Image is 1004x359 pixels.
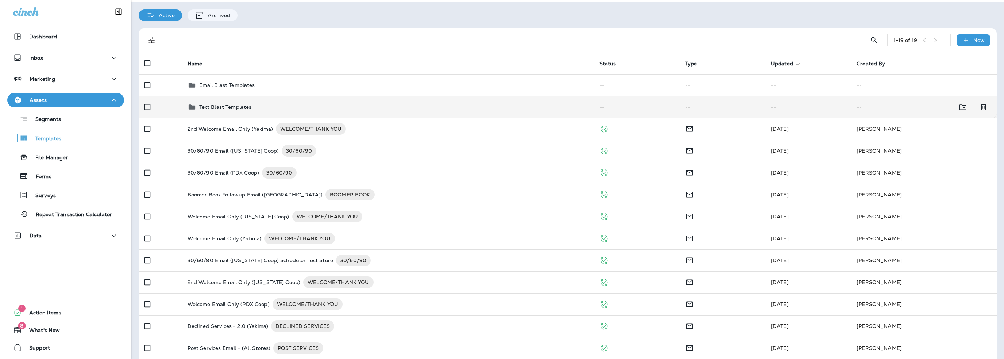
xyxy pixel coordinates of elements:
span: Type [685,61,697,67]
span: 30/60/90 [336,257,371,264]
div: WELCOME/THANK YOU [264,233,335,244]
p: 2nd Welcome Email Only (Yakima) [188,123,273,135]
div: 30/60/90 [336,255,371,266]
div: WELCOME/THANK YOU [292,211,362,222]
span: 1 [18,305,26,312]
span: Published [599,256,609,263]
td: [PERSON_NAME] [851,206,997,228]
span: Email [685,169,694,175]
span: Status [599,60,626,67]
div: 30/60/90 [262,167,297,179]
td: -- [594,74,679,96]
span: WELCOME/THANK YOU [276,125,346,133]
p: Marketing [30,76,55,82]
p: 2nd Welcome Email Only ([US_STATE] Coop) [188,276,301,288]
span: 30/60/90 [262,169,297,176]
button: 8What's New [7,323,124,337]
span: WELCOME/THANK YOU [273,301,343,308]
div: DECLINED SERVICES [271,320,334,332]
span: Shane Kump [771,191,789,198]
p: New [973,37,985,43]
button: Dashboard [7,29,124,44]
span: Shane Kump [771,126,789,132]
p: 30/60/90 Email (PDX Coop) [188,167,259,179]
p: Forms [28,173,51,180]
span: Email [685,191,694,197]
span: Type [685,60,707,67]
button: Marketing [7,72,124,86]
button: Collapse Sidebar [108,4,129,19]
td: [PERSON_NAME] [851,315,997,337]
td: [PERSON_NAME] [851,184,997,206]
span: Name [188,61,202,67]
span: Updated [771,60,803,67]
td: [PERSON_NAME] [851,271,997,293]
div: 1 - 19 of 19 [893,37,917,43]
button: File Manager [7,149,124,165]
span: Published [599,125,609,131]
span: Published [599,278,609,285]
button: Data [7,228,124,243]
span: [DATE] [771,323,789,329]
span: Published [599,322,609,329]
span: POST SERVICES [273,344,323,352]
button: Move to folder [955,100,970,115]
p: Inbox [29,55,43,61]
span: Email [685,125,694,131]
p: Templates [28,135,61,142]
button: Support [7,340,124,355]
span: Email [685,147,694,153]
button: Search Templates [867,33,881,47]
div: WELCOME/THANK YOU [276,123,346,135]
span: Published [599,344,609,351]
button: Repeat Transaction Calculator [7,206,124,222]
td: -- [679,96,765,118]
div: WELCOME/THANK YOU [273,298,343,310]
p: Welcome Email Only ([US_STATE] Coop) [188,211,289,222]
button: Templates [7,130,124,146]
td: -- [851,74,997,96]
div: BOOMER BOOK [325,189,375,200]
p: File Manager [28,154,68,161]
span: Shane Kump [771,301,789,308]
td: -- [765,74,851,96]
span: Name [188,60,212,67]
span: Updated [771,61,793,67]
button: Surveys [7,187,124,203]
span: 8 [18,322,26,329]
button: Delete [976,100,991,115]
p: Segments [28,116,61,123]
td: -- [594,96,679,118]
p: Post Services Email - (All Stores) [188,342,271,354]
p: Welcome Email Only (Yakima) [188,233,262,244]
button: Forms [7,168,124,184]
span: WELCOME/THANK YOU [264,235,335,242]
span: WELCOME/THANK YOU [303,279,373,286]
td: -- [765,96,851,118]
span: Shane Kump [771,148,789,154]
td: [PERSON_NAME] [851,118,997,140]
span: Published [599,234,609,241]
button: Filters [144,33,159,47]
div: WELCOME/THANK YOU [303,276,373,288]
span: BOOMER BOOK [325,191,375,198]
span: Status [599,61,616,67]
span: Shane Kump [771,213,789,220]
td: -- [851,96,954,118]
div: 30/60/90 [282,145,316,157]
span: Published [599,147,609,153]
td: -- [679,74,765,96]
span: Shane Kump [771,257,789,264]
p: Data [30,233,42,238]
div: POST SERVICES [273,342,323,354]
span: Created By [857,61,885,67]
p: Declined Services - 2.0 (Yakima) [188,320,268,332]
span: WELCOME/THANK YOU [292,213,362,220]
span: Shane Kump [771,235,789,242]
td: [PERSON_NAME] [851,162,997,184]
td: [PERSON_NAME] [851,249,997,271]
span: Shane Kump [771,169,789,176]
td: [PERSON_NAME] [851,293,997,315]
td: [PERSON_NAME] [851,228,997,249]
span: Email [685,213,694,219]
